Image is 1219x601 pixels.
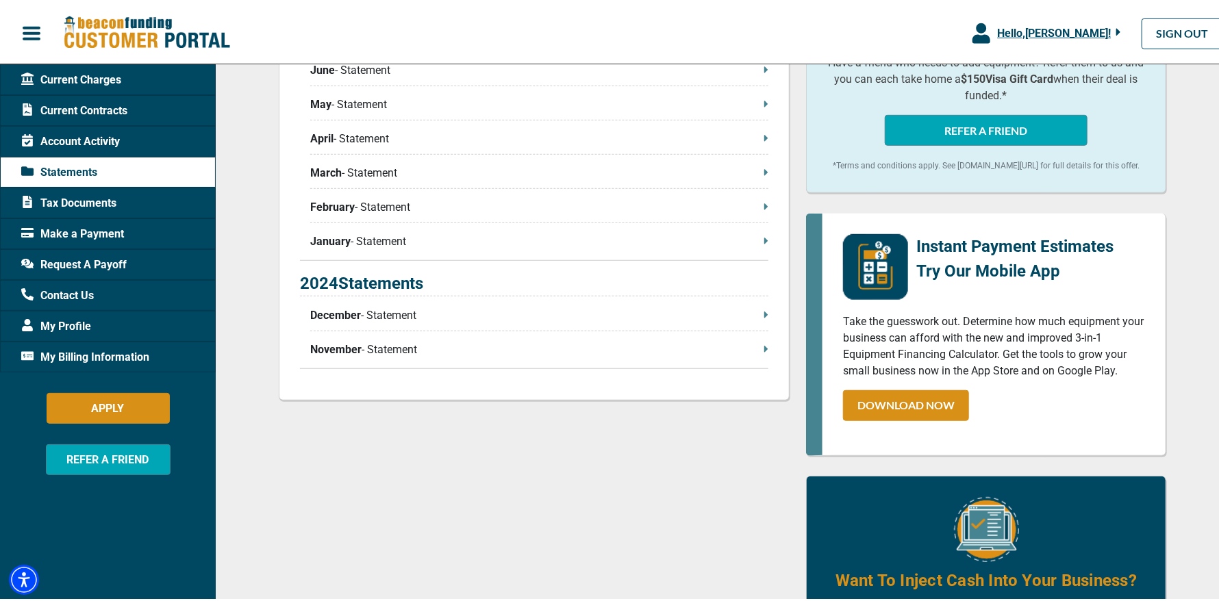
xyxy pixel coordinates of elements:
h4: Want To Inject Cash Into Your Business? [835,566,1137,589]
span: March [310,162,342,179]
span: May [310,94,331,110]
p: Have a friend who needs to add equipment? Refer them to us and you can each take home a when thei... [827,52,1145,101]
p: - Statement [310,94,768,110]
span: November [310,339,362,355]
p: - Statement [310,305,768,321]
span: Hello, [PERSON_NAME] ! [997,24,1111,37]
button: APPLY [47,390,170,421]
p: - Statement [310,196,768,213]
p: Instant Payment Estimates [916,231,1114,256]
p: *Terms and conditions apply. See [DOMAIN_NAME][URL] for full details for this offer. [827,157,1145,169]
button: REFER A FRIEND [885,112,1088,143]
img: Beacon Funding Customer Portal Logo [63,13,230,48]
span: Contact Us [21,285,94,301]
p: - Statement [310,128,768,144]
img: Equipment Financing Online Image [954,494,1019,559]
span: Current Charges [21,69,121,86]
p: 2024 Statements [300,268,768,294]
img: mobile-app-logo.png [843,231,908,297]
span: Current Contracts [21,100,127,116]
p: - Statement [310,162,768,179]
button: REFER A FRIEND [46,442,171,472]
p: Try Our Mobile App [916,256,1114,281]
span: February [310,196,355,213]
span: Make a Payment [21,223,124,240]
p: Take the guesswork out. Determine how much equipment your business can afford with the new and im... [843,311,1145,376]
span: April [310,128,334,144]
span: Account Activity [21,131,120,147]
div: Accessibility Menu [9,562,39,592]
p: - Statement [310,339,768,355]
b: $150 Visa Gift Card [962,70,1054,83]
span: June [310,60,335,76]
span: December [310,305,361,321]
p: - Statement [310,231,768,247]
span: My Billing Information [21,346,149,363]
span: Tax Documents [21,192,116,209]
p: - Statement [310,60,768,76]
span: Request A Payoff [21,254,127,270]
span: January [310,231,351,247]
a: DOWNLOAD NOW [843,387,969,418]
span: My Profile [21,316,91,332]
span: Statements [21,162,97,178]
